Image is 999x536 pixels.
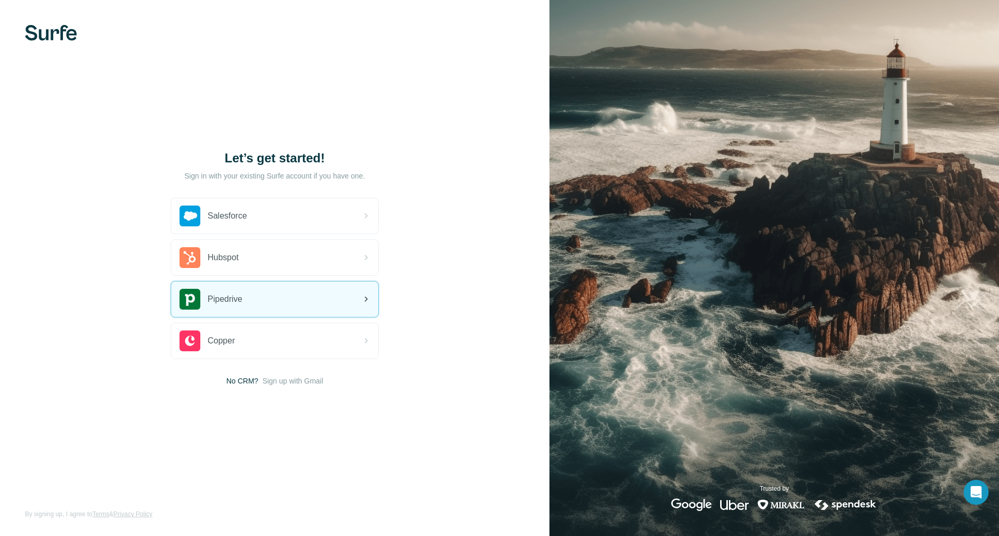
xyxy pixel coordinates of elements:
p: Sign in with your existing Surfe account if you have one. [184,171,365,181]
img: copper's logo [180,330,200,351]
button: Sign up with Gmail [262,376,323,386]
span: No CRM? [226,376,258,386]
h1: Let’s get started! [171,150,379,167]
img: salesforce's logo [180,206,200,226]
p: Trusted by [760,484,789,493]
img: spendesk's logo [813,499,878,511]
span: By signing up, I agree to & [25,509,152,519]
a: Terms [92,511,109,518]
span: Pipedrive [208,293,242,305]
img: mirakl's logo [757,499,805,511]
a: Privacy Policy [113,511,152,518]
span: Copper [208,335,235,347]
div: Open Intercom Messenger [964,480,989,505]
img: google's logo [671,499,712,511]
img: pipedrive's logo [180,289,200,310]
span: Salesforce [208,210,247,222]
span: Hubspot [208,251,239,264]
img: hubspot's logo [180,247,200,268]
img: uber's logo [720,499,749,511]
img: Surfe's logo [25,25,77,41]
